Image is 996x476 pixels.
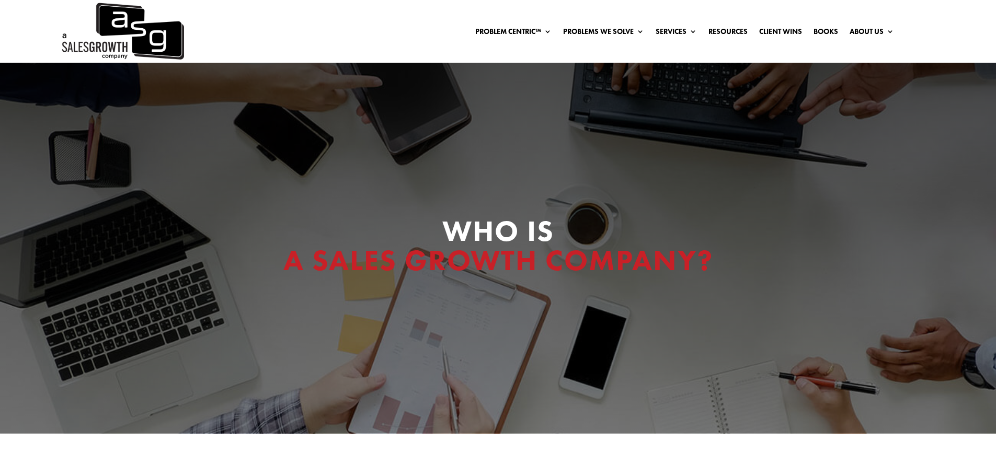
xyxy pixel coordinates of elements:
a: About Us [850,28,894,39]
a: Problems We Solve [563,28,644,39]
a: Resources [708,28,748,39]
a: Books [814,28,838,39]
a: Services [656,28,697,39]
span: A Sales Growth Company? [283,241,713,279]
a: Client Wins [759,28,802,39]
h1: Who Is [216,216,781,280]
a: Problem Centric™ [475,28,552,39]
